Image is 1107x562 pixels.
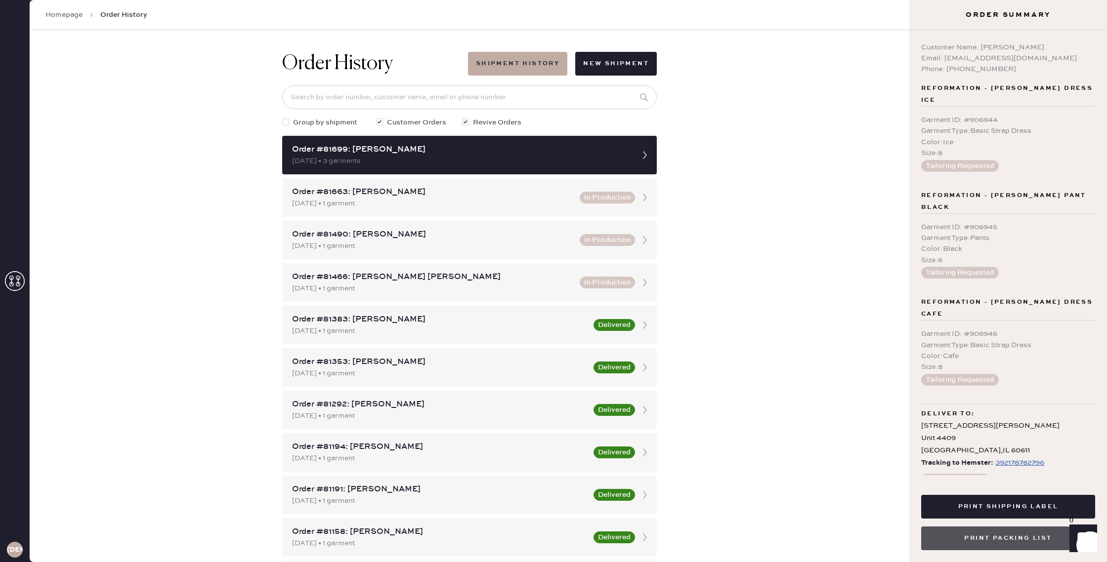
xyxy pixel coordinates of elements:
[580,192,635,203] button: In Production
[292,410,588,421] div: [DATE] • 1 garment
[921,255,1095,266] div: Size : 6
[921,115,1095,125] div: Garment ID : # 906944
[100,10,147,20] span: Order History
[594,319,635,331] button: Delivered
[921,526,1095,550] button: Print Packing List
[921,457,993,469] span: Tracking to Hemster:
[1060,518,1103,560] iframe: Front Chat
[292,156,629,166] div: [DATE] • 3 garments
[580,277,635,288] button: In Production
[292,198,574,209] div: [DATE] • 1 garment
[45,10,83,20] a: Homepage
[921,42,1095,53] div: Customer Name: [PERSON_NAME]
[292,453,588,464] div: [DATE] • 1 garment
[921,495,1095,519] button: Print Shipping Label
[921,233,1095,243] div: Garment Type : Pants
[292,526,588,538] div: Order #81158: [PERSON_NAME]
[921,243,1095,254] div: Color : Black
[921,296,1095,320] span: Reformation - [PERSON_NAME] Dress Cafe
[468,52,567,76] button: Shipment History
[580,234,635,246] button: In Production
[292,314,588,325] div: Order #81383: [PERSON_NAME]
[921,474,990,485] button: Ship to Customer
[921,190,1095,213] span: Reformation - [PERSON_NAME] Pant Black
[292,356,588,368] div: Order #81353: [PERSON_NAME]
[594,404,635,416] button: Delivered
[921,420,1095,457] div: [STREET_ADDRESS][PERSON_NAME] Unit 4409 [GEOGRAPHIC_DATA] , IL 60611
[993,457,1044,469] a: 392178782796
[921,328,1095,339] div: Garment ID : # 906946
[594,361,635,373] button: Delivered
[292,229,574,241] div: Order #81490: [PERSON_NAME]
[921,64,1095,75] div: Phone: [PHONE_NUMBER]
[292,325,588,336] div: [DATE] • 1 garment
[575,52,657,76] button: New Shipment
[921,160,999,172] button: Tailoring Requested
[594,531,635,543] button: Delivered
[594,489,635,501] button: Delivered
[7,546,23,553] h3: [DEMOGRAPHIC_DATA]
[921,148,1095,159] div: Size : 8
[594,446,635,458] button: Delivered
[292,441,588,453] div: Order #81194: [PERSON_NAME]
[387,117,446,128] span: Customer Orders
[292,538,588,549] div: [DATE] • 1 garment
[909,10,1107,20] h3: Order Summary
[292,483,588,495] div: Order #81191: [PERSON_NAME]
[921,125,1095,136] div: Garment Type : Basic Strap Dress
[921,82,1095,106] span: Reformation - [PERSON_NAME] Dress Ice
[921,374,999,386] button: Tailoring Requested
[292,271,574,283] div: Order #81466: [PERSON_NAME] [PERSON_NAME]
[921,501,1095,511] a: Print Shipping Label
[292,368,588,379] div: [DATE] • 1 garment
[282,52,393,76] h1: Order History
[292,399,588,410] div: Order #81292: [PERSON_NAME]
[292,186,574,198] div: Order #81663: [PERSON_NAME]
[921,340,1095,351] div: Garment Type : Basic Strap Dress
[292,283,574,294] div: [DATE] • 1 garment
[921,137,1095,148] div: Color : Ice
[921,222,1095,233] div: Garment ID : # 906945
[995,457,1044,469] div: https://www.fedex.com/apps/fedextrack/?tracknumbers=392178782796&cntry_code=US
[293,117,357,128] span: Group by shipment
[292,495,588,506] div: [DATE] • 1 garment
[921,361,1095,372] div: Size : 8
[292,144,629,156] div: Order #81699: [PERSON_NAME]
[921,267,999,279] button: Tailoring Requested
[921,408,975,420] span: Deliver to:
[292,241,574,251] div: [DATE] • 1 garment
[282,85,657,109] input: Search by order number, customer name, email or phone number
[921,53,1095,64] div: Email: [EMAIL_ADDRESS][DOMAIN_NAME]
[921,351,1095,361] div: Color : Cafe
[473,117,521,128] span: Revive Orders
